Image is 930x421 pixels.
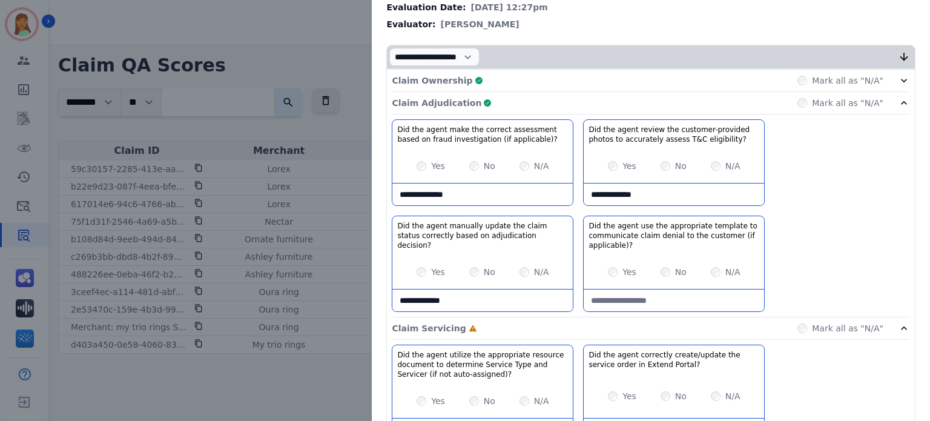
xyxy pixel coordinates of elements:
label: No [675,160,687,172]
p: Claim Adjudication [392,97,481,109]
h3: Did the agent correctly create/update the service order in Extend Portal? [589,350,759,370]
label: N/A [534,160,549,172]
label: N/A [725,390,740,402]
p: Claim Servicing [392,322,466,334]
div: Evaluator: [386,18,915,30]
label: N/A [534,266,549,278]
label: No [484,160,495,172]
label: No [484,395,495,407]
label: Yes [622,160,636,172]
label: Yes [431,266,445,278]
label: No [484,266,495,278]
label: Mark all as "N/A" [812,97,883,109]
h3: Did the agent manually update the claim status correctly based on adjudication decision? [397,221,568,250]
h3: Did the agent use the appropriate template to communicate claim denial to the customer (if applic... [589,221,759,250]
div: Evaluation Date: [386,1,915,13]
label: Yes [622,266,636,278]
label: N/A [725,160,740,172]
p: Claim Ownership [392,75,472,87]
label: No [675,266,687,278]
label: No [675,390,687,402]
label: Yes [622,390,636,402]
label: Mark all as "N/A" [812,75,883,87]
label: Mark all as "N/A" [812,322,883,334]
span: [DATE] 12:27pm [471,1,548,13]
h3: Did the agent utilize the appropriate resource document to determine Service Type and Servicer (i... [397,350,568,379]
label: Yes [431,160,445,172]
h3: Did the agent review the customer-provided photos to accurately assess T&C eligibility? [589,125,759,144]
span: [PERSON_NAME] [441,18,519,30]
label: N/A [725,266,740,278]
h3: Did the agent make the correct assessment based on fraud investigation (if applicable)? [397,125,568,144]
label: N/A [534,395,549,407]
label: Yes [431,395,445,407]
